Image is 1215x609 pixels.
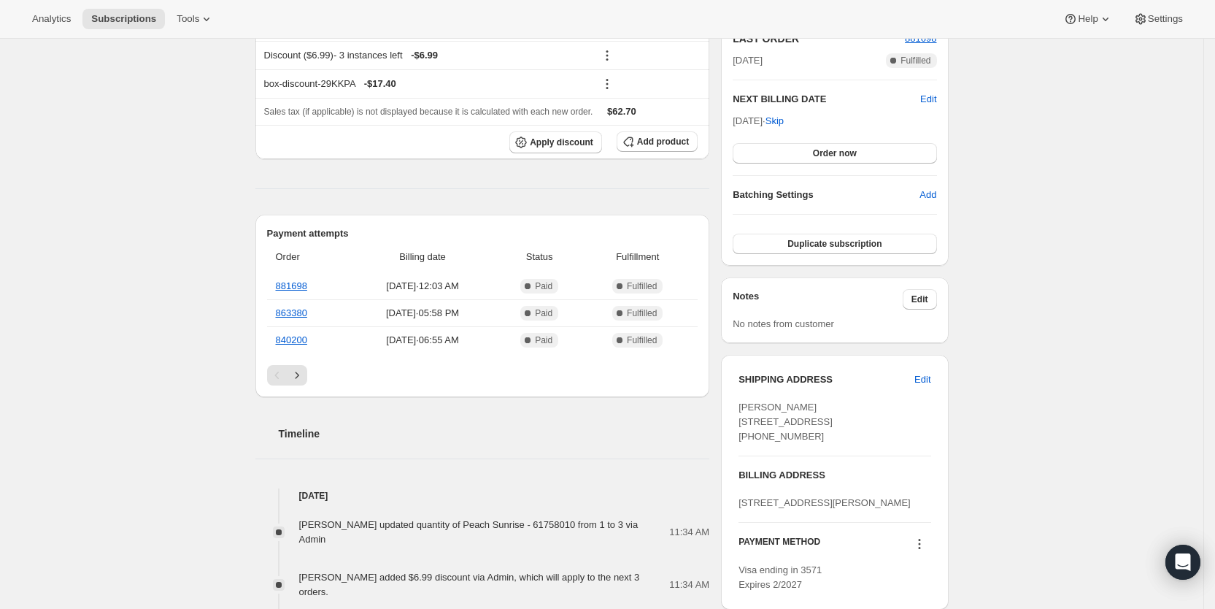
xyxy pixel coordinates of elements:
[1054,9,1121,29] button: Help
[177,13,199,25] span: Tools
[738,372,914,387] h3: SHIPPING ADDRESS
[627,307,657,319] span: Fulfilled
[264,48,587,63] div: Discount ($6.99) - 3 instances left
[920,92,936,107] button: Edit
[23,9,80,29] button: Analytics
[267,365,698,386] nav: Pagination
[364,77,396,91] span: - $17.40
[738,468,930,483] h3: BILLING ADDRESS
[900,55,930,66] span: Fulfilled
[911,294,928,305] span: Edit
[765,114,784,129] span: Skip
[906,368,939,391] button: Edit
[738,564,822,590] span: Visa ending in 3571 Expires 2/2027
[267,226,698,241] h2: Payment attempts
[530,137,593,148] span: Apply discount
[267,241,349,273] th: Order
[255,489,710,503] h4: [DATE]
[586,250,689,264] span: Fulfillment
[733,289,903,310] h3: Notes
[91,13,156,25] span: Subscriptions
[168,9,223,29] button: Tools
[352,250,493,264] span: Billing date
[669,525,709,540] span: 11:34 AM
[264,77,587,91] div: box-discount-29KKPA
[733,53,763,68] span: [DATE]
[352,306,493,321] span: [DATE] · 05:58 PM
[276,334,307,345] a: 840200
[509,131,602,153] button: Apply discount
[299,572,640,597] span: [PERSON_NAME] added $6.99 discount via Admin, which will apply to the next 3 orders.
[669,578,709,592] span: 11:34 AM
[787,238,882,250] span: Duplicate subscription
[264,107,593,117] span: Sales tax (if applicable) is not displayed because it is calculated with each new order.
[1078,13,1098,25] span: Help
[276,280,307,291] a: 881698
[733,143,936,164] button: Order now
[905,31,936,46] button: 881698
[535,307,552,319] span: Paid
[287,365,307,386] button: Next
[32,13,71,25] span: Analytics
[617,131,698,152] button: Add product
[738,497,911,508] span: [STREET_ADDRESS][PERSON_NAME]
[501,250,577,264] span: Status
[733,92,920,107] h2: NEXT BILLING DATE
[1125,9,1192,29] button: Settings
[813,148,857,159] span: Order now
[911,183,945,207] button: Add
[733,115,784,126] span: [DATE] ·
[733,188,919,202] h6: Batching Settings
[914,372,930,387] span: Edit
[738,402,833,442] span: [PERSON_NAME] [STREET_ADDRESS] [PHONE_NUMBER]
[757,110,792,133] button: Skip
[279,426,710,441] h2: Timeline
[919,188,936,202] span: Add
[903,289,937,310] button: Edit
[607,106,636,117] span: $62.70
[82,9,165,29] button: Subscriptions
[733,318,834,329] span: No notes from customer
[299,519,639,545] span: [PERSON_NAME] updated quantity of Peach Sunrise - 61758010 from 1 to 3 via Admin
[738,536,820,556] h3: PAYMENT METHOD
[733,31,905,46] h2: LAST ORDER
[352,333,493,348] span: [DATE] · 06:55 AM
[637,136,689,148] span: Add product
[627,280,657,292] span: Fulfilled
[411,48,438,63] span: - $6.99
[276,307,307,318] a: 863380
[535,334,552,346] span: Paid
[1165,545,1200,580] div: Open Intercom Messenger
[535,280,552,292] span: Paid
[733,234,936,254] button: Duplicate subscription
[352,279,493,294] span: [DATE] · 12:03 AM
[627,334,657,346] span: Fulfilled
[1148,13,1183,25] span: Settings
